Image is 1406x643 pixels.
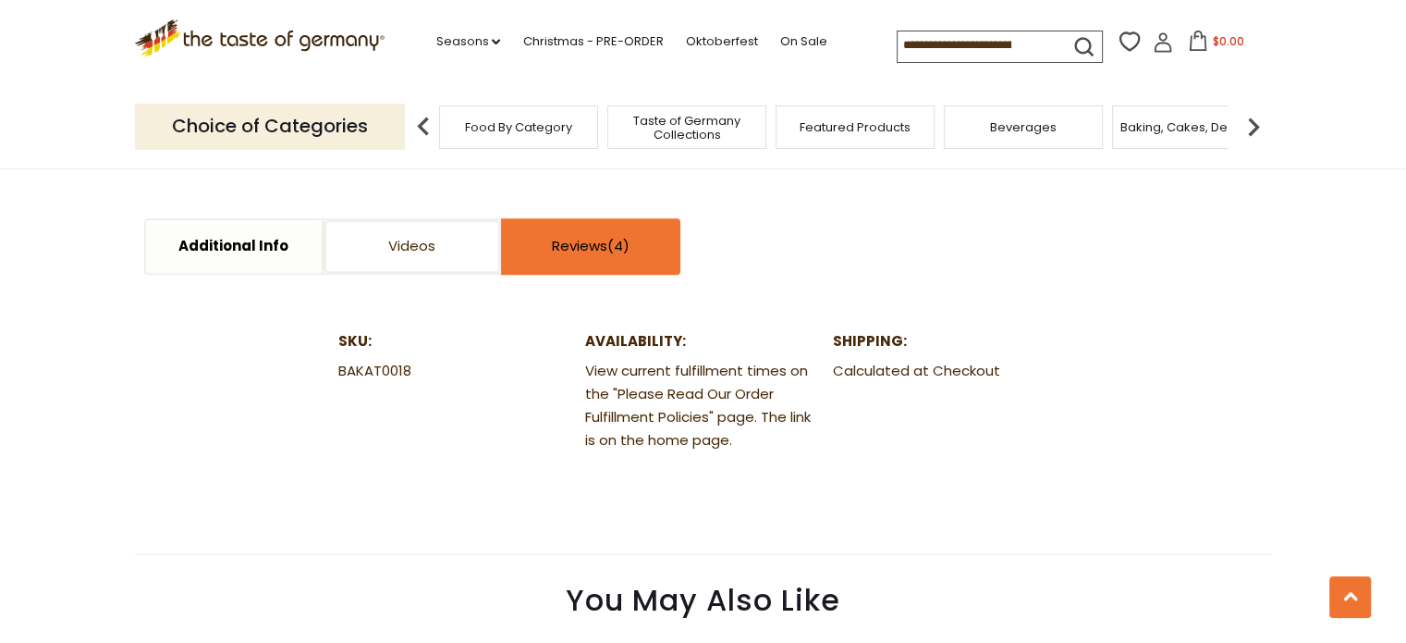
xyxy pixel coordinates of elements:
[833,330,1068,353] dt: Shipping:
[779,31,826,52] a: On Sale
[585,330,820,353] dt: Availability:
[1177,31,1255,58] button: $0.00
[61,555,1346,637] div: You May Also Like
[522,31,663,52] a: Christmas - PRE-ORDER
[338,330,573,353] dt: SKU:
[324,220,500,273] a: Videos
[435,31,500,52] a: Seasons
[613,114,761,142] a: Taste of Germany Collections
[146,220,322,273] a: Additional Info
[503,220,679,273] a: Reviews
[1120,120,1264,134] a: Baking, Cakes, Desserts
[585,360,820,452] dd: View current fulfillment times on the "Please Read Our Order Fulfillment Policies" page. The link...
[800,120,911,134] a: Featured Products
[405,108,442,145] img: previous arrow
[338,360,573,383] dd: BAKAT0018
[685,31,757,52] a: Oktoberfest
[1212,33,1243,49] span: $0.00
[465,120,572,134] a: Food By Category
[833,360,1068,383] dd: Calculated at Checkout
[1235,108,1272,145] img: next arrow
[990,120,1057,134] a: Beverages
[135,104,405,149] p: Choice of Categories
